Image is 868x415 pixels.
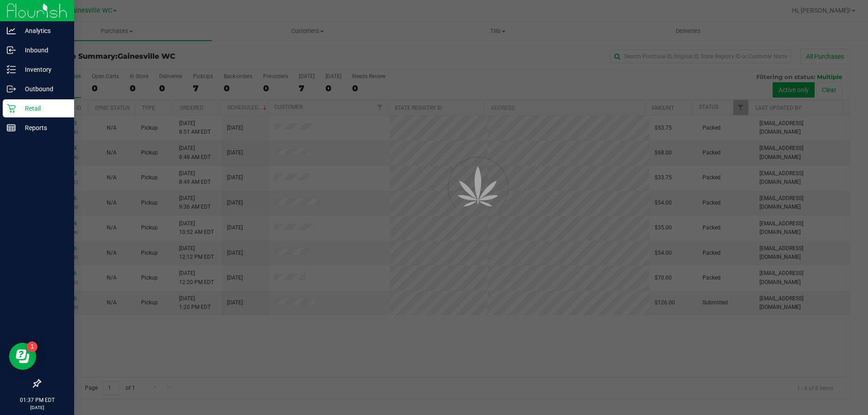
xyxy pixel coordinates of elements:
[27,341,38,352] iframe: Resource center unread badge
[4,396,70,404] p: 01:37 PM EDT
[16,103,70,114] p: Retail
[7,104,16,113] inline-svg: Retail
[16,64,70,75] p: Inventory
[7,65,16,74] inline-svg: Inventory
[16,25,70,36] p: Analytics
[16,84,70,94] p: Outbound
[16,45,70,56] p: Inbound
[7,84,16,93] inline-svg: Outbound
[7,46,16,55] inline-svg: Inbound
[4,404,70,411] p: [DATE]
[9,343,36,370] iframe: Resource center
[16,122,70,133] p: Reports
[7,26,16,35] inline-svg: Analytics
[7,123,16,132] inline-svg: Reports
